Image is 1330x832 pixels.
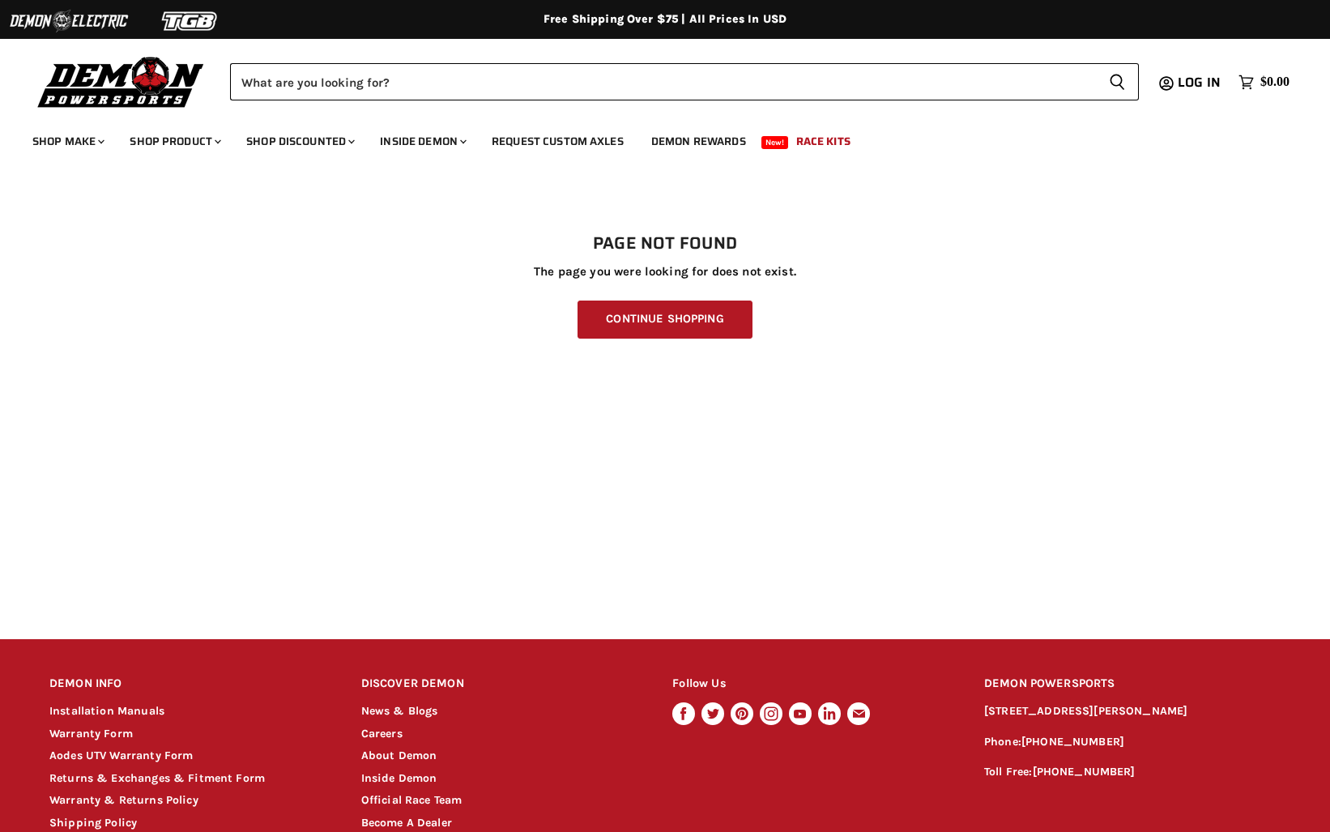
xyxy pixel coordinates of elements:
a: Installation Manuals [49,704,164,718]
h2: DISCOVER DEMON [361,665,642,703]
a: News & Blogs [361,704,438,718]
div: Free Shipping Over $75 | All Prices In USD [17,12,1313,27]
h2: DEMON INFO [49,665,330,703]
a: Inside Demon [368,125,476,158]
input: Search [230,63,1096,100]
a: Log in [1170,75,1230,90]
ul: Main menu [20,118,1285,158]
a: Race Kits [784,125,863,158]
h2: Follow Us [672,665,953,703]
a: Aodes UTV Warranty Form [49,749,193,762]
a: Careers [361,727,403,740]
form: Product [230,63,1139,100]
a: Official Race Team [361,793,463,807]
button: Search [1096,63,1139,100]
a: Inside Demon [361,771,437,785]
a: Shop Make [20,125,114,158]
a: Warranty Form [49,727,133,740]
img: TGB Logo 2 [130,6,251,36]
h2: DEMON POWERSPORTS [984,665,1281,703]
p: Toll Free: [984,763,1281,782]
p: Phone: [984,733,1281,752]
a: Request Custom Axles [480,125,636,158]
p: [STREET_ADDRESS][PERSON_NAME] [984,702,1281,721]
span: Log in [1178,72,1221,92]
a: Shop Product [117,125,231,158]
p: The page you were looking for does not exist. [49,265,1281,279]
a: Shop Discounted [234,125,364,158]
span: $0.00 [1260,75,1290,90]
a: Demon Rewards [639,125,758,158]
a: Returns & Exchanges & Fitment Form [49,771,265,785]
a: Continue Shopping [578,301,752,339]
span: New! [761,136,789,149]
a: Shipping Policy [49,816,137,830]
a: About Demon [361,749,437,762]
h1: Page not found [49,234,1281,254]
a: Warranty & Returns Policy [49,793,198,807]
a: [PHONE_NUMBER] [1021,735,1124,749]
a: Become A Dealer [361,816,452,830]
img: Demon Electric Logo 2 [8,6,130,36]
a: $0.00 [1230,70,1298,94]
a: [PHONE_NUMBER] [1033,765,1136,779]
img: Demon Powersports [32,53,210,110]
